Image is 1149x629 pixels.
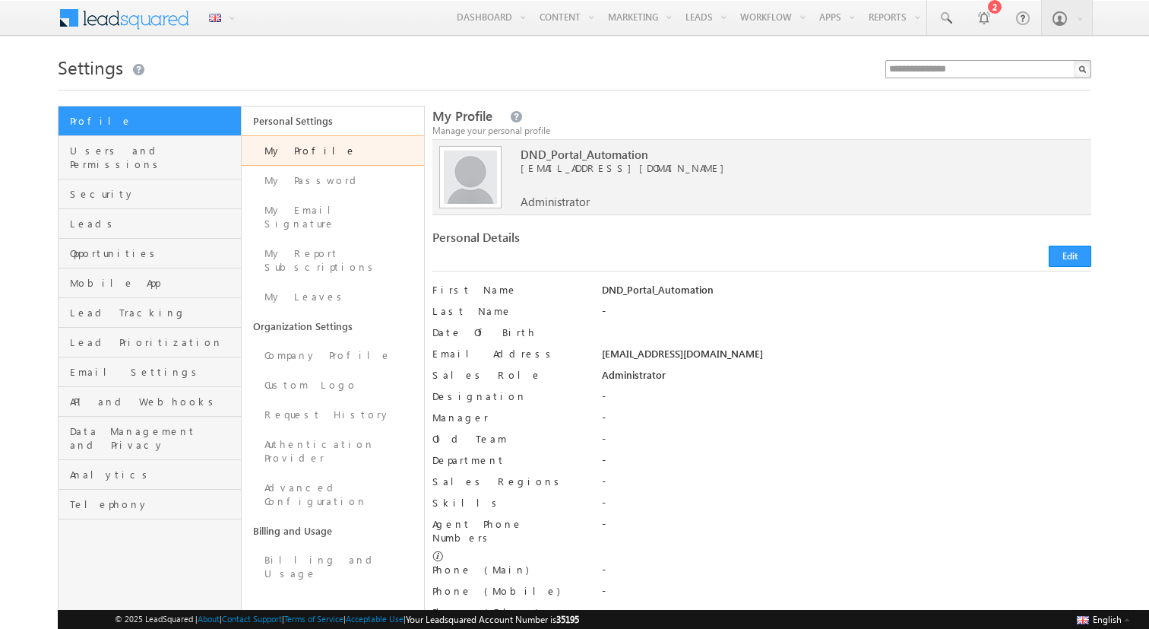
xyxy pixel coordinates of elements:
[59,387,241,417] a: API and Webhooks
[59,268,241,298] a: Mobile App
[242,516,425,545] a: Billing and Usage
[521,195,590,208] span: Administrator
[58,55,123,79] span: Settings
[602,368,1092,389] div: Administrator
[432,584,560,598] label: Phone (Mobile)
[602,432,1092,453] div: -
[284,614,343,624] a: Terms of Service
[59,298,241,328] a: Lead Tracking
[59,490,241,519] a: Telephony
[242,135,425,166] a: My Profile
[432,453,584,467] label: Department
[70,217,237,230] span: Leads
[432,389,584,403] label: Designation
[346,614,404,624] a: Acceptable Use
[432,326,584,339] label: Date Of Birth
[59,136,241,179] a: Users and Permissions
[602,563,1092,584] div: -
[198,614,220,624] a: About
[70,306,237,319] span: Lead Tracking
[521,161,1048,175] span: [EMAIL_ADDRESS][DOMAIN_NAME]
[602,411,1092,432] div: -
[432,605,584,619] label: Phone (Others)
[432,230,753,252] div: Personal Details
[1093,614,1122,625] span: English
[556,614,579,625] span: 35195
[115,612,579,627] span: © 2025 LeadSquared | | | | |
[602,584,1092,605] div: -
[70,335,237,349] span: Lead Prioritization
[242,430,425,473] a: Authentication Provider
[432,496,584,510] label: Skills
[242,545,425,589] a: Billing and Usage
[59,328,241,357] a: Lead Prioritization
[242,166,425,195] a: My Password
[70,114,237,128] span: Profile
[432,368,584,382] label: Sales Role
[59,209,241,239] a: Leads
[602,347,1092,368] div: [EMAIL_ADDRESS][DOMAIN_NAME]
[59,460,241,490] a: Analytics
[602,283,1092,304] div: DND_Portal_Automation
[59,179,241,209] a: Security
[242,370,425,400] a: Custom Logo
[432,517,584,545] label: Agent Phone Numbers
[432,563,584,577] label: Phone (Main)
[70,468,237,481] span: Analytics
[70,187,237,201] span: Security
[222,614,282,624] a: Contact Support
[59,106,241,136] a: Profile
[70,497,237,511] span: Telephony
[70,395,237,408] span: API and Webhooks
[242,106,425,135] a: Personal Settings
[242,473,425,516] a: Advanced Configuration
[432,107,492,125] span: My Profile
[70,276,237,290] span: Mobile App
[242,195,425,239] a: My Email Signature
[432,347,584,361] label: Email Address
[242,400,425,430] a: Request History
[432,304,584,318] label: Last Name
[1073,610,1134,628] button: English
[602,475,1092,496] div: -
[602,453,1092,475] div: -
[602,517,1092,538] div: -
[242,312,425,341] a: Organization Settings
[602,496,1092,517] div: -
[70,365,237,379] span: Email Settings
[70,144,237,171] span: Users and Permissions
[59,417,241,460] a: Data Management and Privacy
[242,341,425,370] a: Company Profile
[432,475,584,488] label: Sales Regions
[521,148,1048,161] span: DND_Portal_Automation
[602,304,1092,326] div: -
[242,282,425,312] a: My Leaves
[59,239,241,268] a: Opportunities
[432,283,584,297] label: First Name
[432,411,584,424] label: Manager
[602,605,1092,627] div: -
[70,246,237,260] span: Opportunities
[432,432,584,446] label: Old Team
[432,124,1091,138] div: Manage your personal profile
[406,614,579,625] span: Your Leadsquared Account Number is
[70,424,237,452] span: Data Management and Privacy
[1049,246,1091,267] button: Edit
[602,389,1092,411] div: -
[242,239,425,282] a: My Report Subscriptions
[59,357,241,387] a: Email Settings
